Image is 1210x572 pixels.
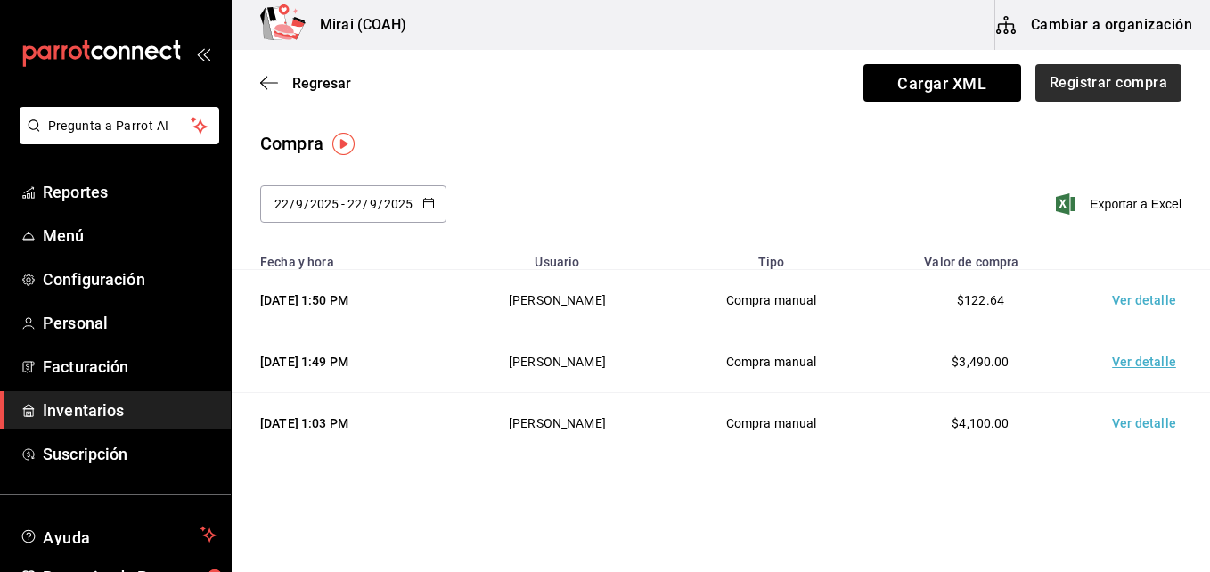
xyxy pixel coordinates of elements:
[1085,331,1210,393] td: Ver detalle
[347,197,363,211] input: Day
[43,224,217,248] span: Menú
[260,291,427,309] div: [DATE] 1:50 PM
[666,270,876,331] td: Compra manual
[666,244,876,270] th: Tipo
[1059,193,1181,215] button: Exportar a Excel
[196,46,210,61] button: open_drawer_menu
[369,197,378,211] input: Month
[20,107,219,144] button: Pregunta a Parrot AI
[304,197,309,211] span: /
[292,75,351,92] span: Regresar
[48,117,192,135] span: Pregunta a Parrot AI
[332,133,355,155] img: Tooltip marker
[363,197,368,211] span: /
[260,353,427,371] div: [DATE] 1:49 PM
[863,64,1021,102] span: Cargar XML
[306,14,407,36] h3: Mirai (COAH)
[952,355,1009,369] span: $3,490.00
[1035,64,1181,102] button: Registrar compra
[43,180,217,204] span: Reportes
[957,293,1004,307] span: $122.64
[12,129,219,148] a: Pregunta a Parrot AI
[1085,270,1210,331] td: Ver detalle
[43,524,193,545] span: Ayuda
[260,130,323,157] div: Compra
[274,197,290,211] input: Day
[666,393,876,454] td: Compra manual
[666,331,876,393] td: Compra manual
[290,197,295,211] span: /
[43,355,217,379] span: Facturación
[448,331,667,393] td: [PERSON_NAME]
[43,442,217,466] span: Suscripción
[952,416,1009,430] span: $4,100.00
[43,311,217,335] span: Personal
[1085,393,1210,454] td: Ver detalle
[383,197,413,211] input: Year
[43,267,217,291] span: Configuración
[876,244,1085,270] th: Valor de compra
[232,244,448,270] th: Fecha y hora
[260,414,427,432] div: [DATE] 1:03 PM
[378,197,383,211] span: /
[448,244,667,270] th: Usuario
[260,75,351,92] button: Regresar
[448,393,667,454] td: [PERSON_NAME]
[309,197,339,211] input: Year
[448,270,667,331] td: [PERSON_NAME]
[341,197,345,211] span: -
[43,398,217,422] span: Inventarios
[295,197,304,211] input: Month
